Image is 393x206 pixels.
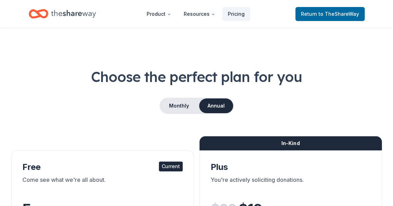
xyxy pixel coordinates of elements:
div: Current [159,162,183,171]
nav: Main [141,6,250,22]
a: Home [29,6,96,22]
a: Pricing [222,7,250,21]
div: You're actively soliciting donations. [211,176,371,195]
button: Monthly [160,98,198,113]
div: Come see what we're all about. [22,176,183,195]
div: In-Kind [199,136,382,150]
h1: Choose the perfect plan for you [11,67,382,87]
span: Return [301,10,359,18]
button: Annual [199,98,233,113]
span: to TheShareWay [318,11,359,17]
button: Product [141,7,177,21]
div: Plus [211,162,371,173]
a: Returnto TheShareWay [295,7,365,21]
button: Resources [178,7,221,21]
div: Free [22,162,183,173]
